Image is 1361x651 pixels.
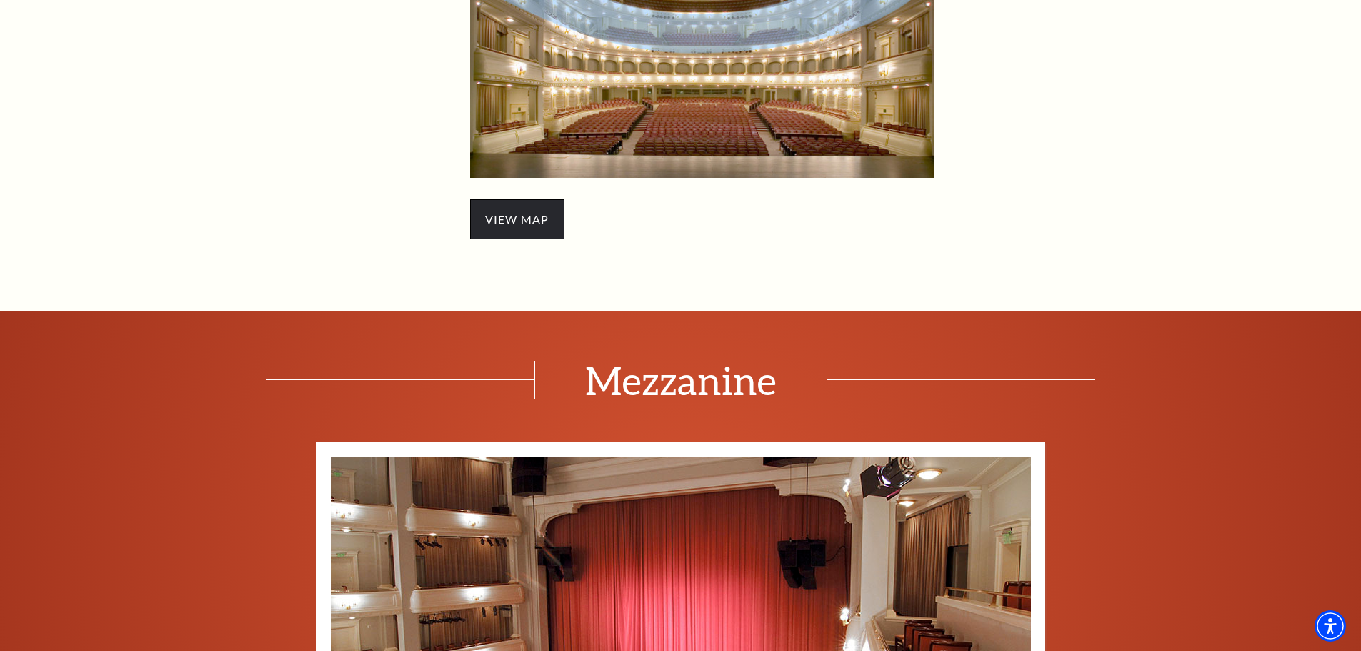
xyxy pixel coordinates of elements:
[1315,610,1346,642] div: Accessibility Menu
[470,21,934,38] a: Mezzanine Seating - open in a new tab
[534,361,827,399] span: Mezzanine
[470,199,564,239] span: view map
[470,210,564,227] a: view map - open in a new tab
